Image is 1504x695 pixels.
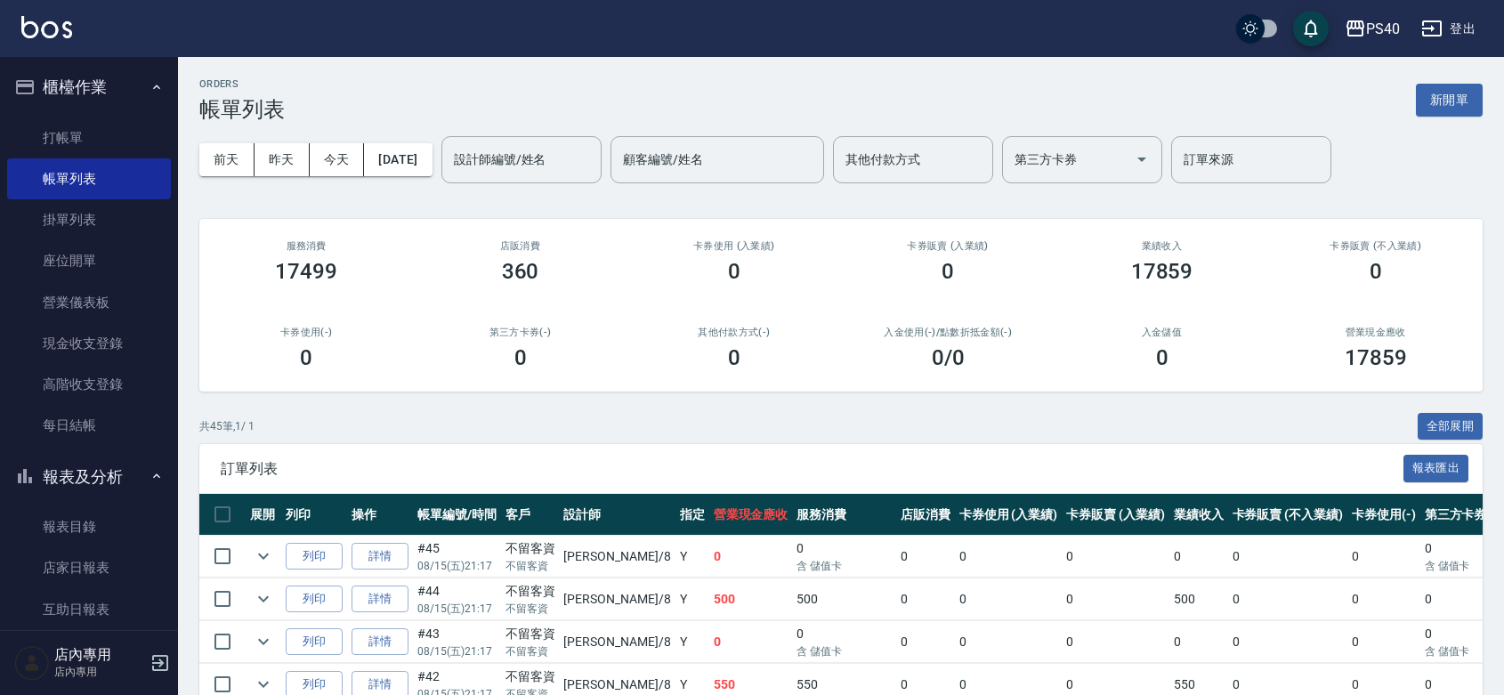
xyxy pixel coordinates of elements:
[1403,459,1469,476] a: 報表匯出
[199,97,285,122] h3: 帳單列表
[352,543,408,570] a: 詳情
[54,664,145,680] p: 店內專用
[417,601,497,617] p: 08/15 (五) 21:17
[434,327,605,338] h2: 第三方卡券(-)
[1228,621,1347,663] td: 0
[896,621,955,663] td: 0
[505,539,555,558] div: 不留客資
[286,628,343,656] button: 列印
[7,117,171,158] a: 打帳單
[1370,259,1382,284] h3: 0
[7,630,171,671] a: 互助排行榜
[417,558,497,574] p: 08/15 (五) 21:17
[862,240,1033,252] h2: 卡券販賣 (入業績)
[1128,145,1156,174] button: Open
[434,240,605,252] h2: 店販消費
[286,586,343,613] button: 列印
[792,536,896,578] td: 0
[1076,327,1247,338] h2: 入金儲值
[352,586,408,613] a: 詳情
[199,143,255,176] button: 前天
[1347,494,1420,536] th: 卡券使用(-)
[728,345,740,370] h3: 0
[675,494,709,536] th: 指定
[1347,578,1420,620] td: 0
[413,536,501,578] td: #45
[1366,18,1400,40] div: PS40
[199,78,285,90] h2: ORDERS
[7,64,171,110] button: 櫃檯作業
[286,543,343,570] button: 列印
[792,578,896,620] td: 500
[14,645,50,681] img: Person
[559,578,675,620] td: [PERSON_NAME] /8
[352,628,408,656] a: 詳情
[413,494,501,536] th: 帳單編號/時間
[54,646,145,664] h5: 店內專用
[1169,494,1228,536] th: 業績收入
[1403,455,1469,482] button: 報表匯出
[1345,345,1407,370] h3: 17859
[7,405,171,446] a: 每日結帳
[862,327,1033,338] h2: 入金使用(-) /點數折抵金額(-)
[1228,494,1347,536] th: 卡券販賣 (不入業績)
[7,282,171,323] a: 營業儀表板
[955,536,1063,578] td: 0
[7,240,171,281] a: 座位開單
[955,578,1063,620] td: 0
[896,536,955,578] td: 0
[728,259,740,284] h3: 0
[955,621,1063,663] td: 0
[1062,621,1169,663] td: 0
[932,345,965,370] h3: 0 /0
[310,143,365,176] button: 今天
[1228,536,1347,578] td: 0
[1156,345,1168,370] h3: 0
[275,259,337,284] h3: 17499
[505,601,555,617] p: 不留客資
[281,494,347,536] th: 列印
[649,327,820,338] h2: 其他付款方式(-)
[347,494,413,536] th: 操作
[896,578,955,620] td: 0
[7,547,171,588] a: 店家日報表
[221,327,392,338] h2: 卡券使用(-)
[1418,413,1484,440] button: 全部展開
[955,494,1063,536] th: 卡券使用 (入業績)
[505,558,555,574] p: 不留客資
[1293,11,1329,46] button: save
[1290,240,1461,252] h2: 卡券販賣 (不入業績)
[502,259,539,284] h3: 360
[559,621,675,663] td: [PERSON_NAME] /8
[250,586,277,612] button: expand row
[505,643,555,659] p: 不留客資
[7,364,171,405] a: 高階收支登錄
[649,240,820,252] h2: 卡券使用 (入業績)
[199,418,255,434] p: 共 45 筆, 1 / 1
[675,536,709,578] td: Y
[792,621,896,663] td: 0
[709,494,793,536] th: 營業現金應收
[559,536,675,578] td: [PERSON_NAME] /8
[1416,84,1483,117] button: 新開單
[250,543,277,570] button: expand row
[7,454,171,500] button: 報表及分析
[364,143,432,176] button: [DATE]
[250,628,277,655] button: expand row
[1338,11,1407,47] button: PS40
[1131,259,1193,284] h3: 17859
[417,643,497,659] p: 08/15 (五) 21:17
[559,494,675,536] th: 設計師
[896,494,955,536] th: 店販消費
[7,158,171,199] a: 帳單列表
[300,345,312,370] h3: 0
[942,259,954,284] h3: 0
[505,667,555,686] div: 不留客資
[796,643,892,659] p: 含 儲值卡
[709,621,793,663] td: 0
[796,558,892,574] p: 含 儲值卡
[7,589,171,630] a: 互助日報表
[221,460,1403,478] span: 訂單列表
[1062,578,1169,620] td: 0
[1062,536,1169,578] td: 0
